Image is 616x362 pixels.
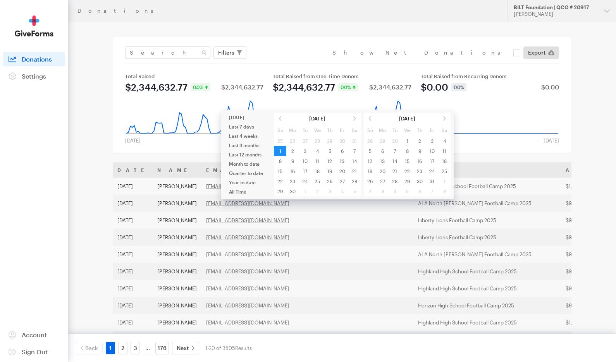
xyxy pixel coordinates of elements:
td: [PERSON_NAME] [153,297,201,314]
div: $0.00 [421,82,448,92]
td: 7 [389,146,401,156]
div: [PERSON_NAME] [514,11,598,17]
td: 10 [299,156,311,166]
a: [EMAIL_ADDRESS][DOMAIN_NAME] [206,251,289,257]
td: 20 [376,166,389,176]
th: Fr [336,124,348,136]
th: Fr [426,124,438,136]
td: 17 [426,156,438,166]
th: Tu [389,124,401,136]
td: 27 [336,176,348,186]
td: 24 [426,166,438,176]
td: 1 [274,146,286,156]
div: Total Raised from One Time Donors [273,73,411,79]
a: [EMAIL_ADDRESS][DOMAIN_NAME] [206,285,289,292]
a: [EMAIL_ADDRESS][DOMAIN_NAME] [206,200,289,206]
td: 28 [389,176,401,186]
div: 1-20 of 3505 [205,342,252,354]
td: 7 [348,146,361,156]
div: $2,344,632.77 [221,84,263,90]
div: [DATE] [120,137,145,144]
span: Account [22,331,47,338]
td: Liberty Lions Football Camp 2025 [413,212,561,229]
td: 14 [389,156,401,166]
td: [DATE] [113,195,153,212]
td: [DATE] [113,280,153,297]
td: [PERSON_NAME] [153,263,201,280]
td: Centennial High School Football Camp 2025 [413,331,561,348]
td: 20 [336,166,348,176]
div: $2,344,632.77 [273,82,335,92]
td: 6 [376,146,389,156]
span: Next [177,343,189,353]
a: Export [523,46,559,59]
input: Search Name & Email [125,46,210,59]
td: [PERSON_NAME] [153,229,201,246]
td: 18 [438,156,451,166]
div: Total Raised [125,73,263,79]
th: Form [413,162,561,178]
td: Highland High School Football Camp 2025 [413,280,561,297]
td: 26 [364,176,376,186]
th: We [401,124,413,136]
li: Last 12 months [224,150,268,159]
td: 27 [376,176,389,186]
td: 10 [426,146,438,156]
td: ALA- QC High School Football Camp 2025 [413,178,561,195]
td: 25 [311,176,323,186]
span: Results [235,345,252,351]
td: Liberty Lions Football Camp 2025 [413,229,561,246]
td: [DATE] [113,246,153,263]
th: Name [153,162,201,178]
td: 23 [413,166,426,176]
td: 19 [323,166,336,176]
td: 11 [311,156,323,166]
div: [DATE] [539,137,564,144]
th: Mo [376,124,389,136]
td: 14 [348,156,361,166]
td: 13 [376,156,389,166]
td: 26 [323,176,336,186]
td: 1 [401,136,413,146]
a: Settings [3,69,65,83]
span: Sign Out [22,348,48,355]
div: Total Raised from Recurring Donors [421,73,559,79]
td: 21 [348,166,361,176]
td: 16 [413,156,426,166]
td: 19 [364,166,376,176]
a: 2 [118,342,127,354]
th: Th [413,124,426,136]
td: 2 [413,136,426,146]
td: 28 [348,176,361,186]
td: Horizon High School Football Camp 2025 [413,297,561,314]
li: [DATE] [224,113,268,122]
span: Export [528,48,545,57]
td: 22 [274,176,286,186]
th: Tu [299,124,311,136]
td: 15 [274,166,286,176]
li: Last 3 months [224,141,268,150]
td: 3 [426,136,438,146]
th: Email [201,162,413,178]
td: 25 [438,166,451,176]
td: 4 [438,136,451,146]
td: 21 [389,166,401,176]
td: [PERSON_NAME] [153,280,201,297]
th: Mo [286,124,299,136]
li: Year to date [224,178,268,187]
td: 9 [413,146,426,156]
div: $2,344,632.77 [125,82,188,92]
td: [PERSON_NAME] [153,178,201,195]
td: Highland High School Football Camp 2025 [413,263,561,280]
div: $2,344,632.77 [369,84,411,90]
a: [EMAIL_ADDRESS][DOMAIN_NAME] [206,234,289,240]
li: Month to date [224,159,268,168]
th: Sa [348,124,361,136]
div: 0.0% [338,83,358,91]
td: [DATE] [113,263,153,280]
a: 176 [155,342,169,354]
span: Filters [218,48,234,57]
a: [EMAIL_ADDRESS][DOMAIN_NAME] [206,302,289,309]
td: 5 [364,146,376,156]
td: 8 [274,156,286,166]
